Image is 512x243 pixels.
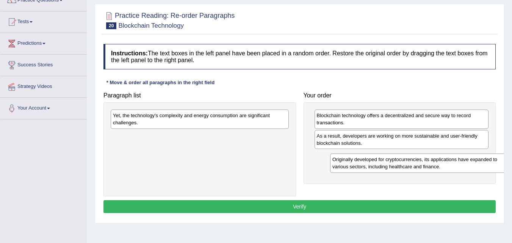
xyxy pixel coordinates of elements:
div: Yet, the technology's complexity and energy consumption are significant challenges. [111,110,289,129]
a: Tests [0,11,87,30]
span: 20 [106,22,116,29]
div: Originally developed for cryptocurrencies, its applications have expanded to various sectors, inc... [330,154,508,172]
a: Success Stories [0,55,87,74]
a: Your Account [0,98,87,117]
button: Verify [103,200,496,213]
b: Instructions: [111,50,148,56]
div: Blockchain technology offers a decentralized and secure way to record transactions. [315,110,489,129]
small: Blockchain Technology [118,22,184,29]
h2: Practice Reading: Re-order Paragraphs [103,10,235,29]
h4: Paragraph list [103,92,296,99]
a: Predictions [0,33,87,52]
div: As a result, developers are working on more sustainable and user-friendly blockchain solutions. [315,130,489,149]
div: * Move & order all paragraphs in the right field [103,79,218,86]
h4: Your order [304,92,496,99]
a: Strategy Videos [0,76,87,95]
h4: The text boxes in the left panel have been placed in a random order. Restore the original order b... [103,44,496,69]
